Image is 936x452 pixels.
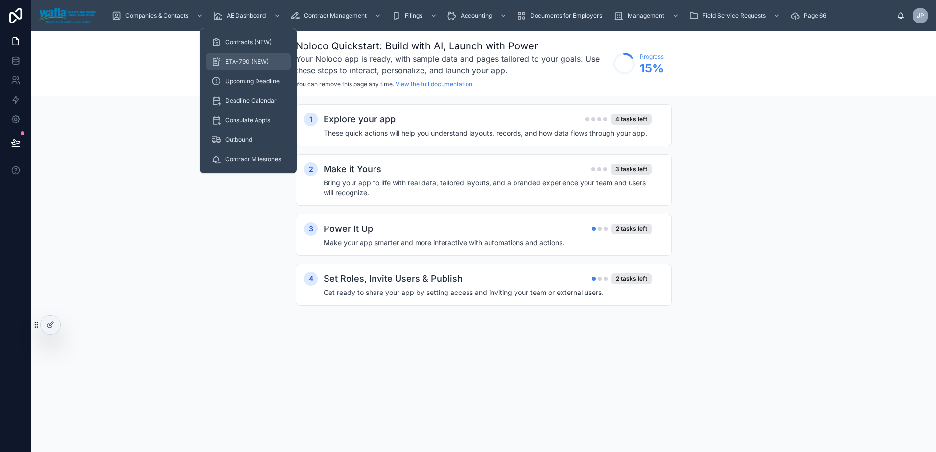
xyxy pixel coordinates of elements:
span: Contract Milestones [225,156,281,163]
a: Filings [388,7,442,24]
span: Outbound [225,136,252,144]
span: Field Service Requests [702,12,766,20]
a: Contract Milestones [206,151,291,168]
span: Filings [405,12,422,20]
a: AE Dashboard [210,7,285,24]
span: JP [917,12,924,20]
a: Contracts (NEW) [206,33,291,51]
a: ETA-790 (NEW) [206,53,291,70]
span: Management [628,12,664,20]
a: Accounting [444,7,512,24]
span: Accounting [461,12,492,20]
span: Consulate Appts [225,116,270,124]
a: Field Service Requests [686,7,785,24]
a: Documents for Employers [514,7,609,24]
span: Contracts (NEW) [225,38,272,46]
a: View the full documentation. [396,80,474,88]
span: Progress [640,53,664,61]
span: Contract Management [304,12,367,20]
a: Companies & Contacts [109,7,208,24]
span: ETA-790 (NEW) [225,58,269,66]
a: Upcoming Deadline [206,72,291,90]
span: Documents for Employers [530,12,602,20]
span: You can remove this page any time. [296,80,394,88]
a: Contract Management [287,7,386,24]
span: Companies & Contacts [125,12,188,20]
span: Deadline Calendar [225,97,277,105]
a: Deadline Calendar [206,92,291,110]
span: 15 % [640,61,664,76]
h3: Your Noloco app is ready, with sample data and pages tailored to your goals. Use these steps to i... [296,53,608,76]
h1: Noloco Quickstart: Build with AI, Launch with Power [296,39,608,53]
a: Outbound [206,131,291,149]
a: Consulate Appts [206,112,291,129]
a: Page 66 [787,7,833,24]
a: Management [611,7,684,24]
img: App logo [39,8,96,23]
span: Upcoming Deadline [225,77,280,85]
span: Page 66 [804,12,826,20]
span: AE Dashboard [227,12,266,20]
div: scrollable content [104,5,897,26]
